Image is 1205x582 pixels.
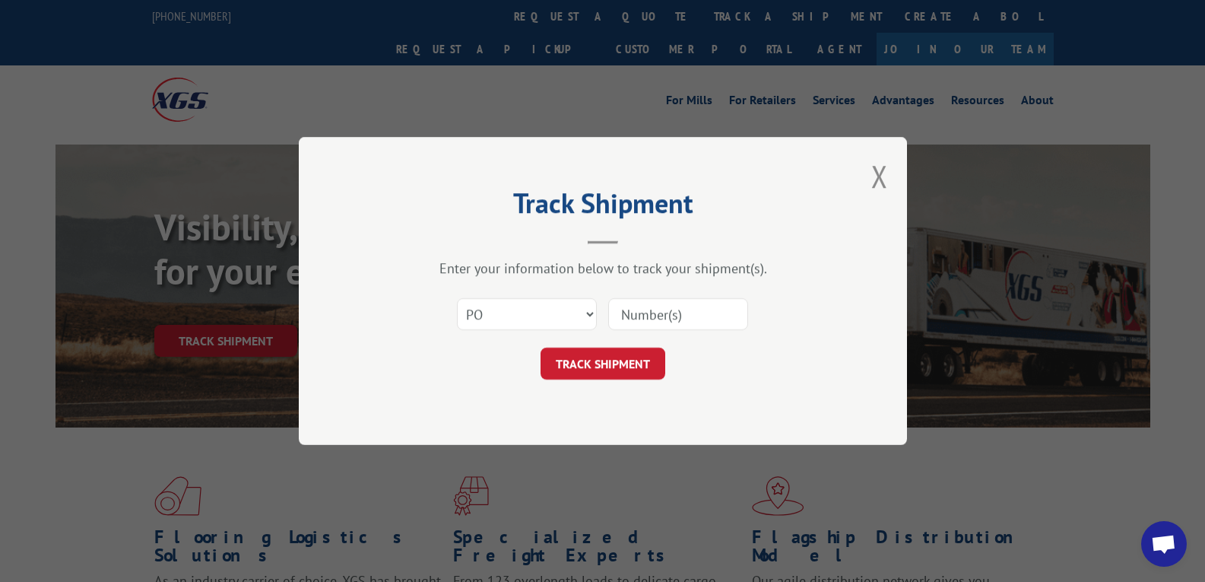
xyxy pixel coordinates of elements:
[375,192,831,221] h2: Track Shipment
[608,298,748,330] input: Number(s)
[541,348,665,380] button: TRACK SHIPMENT
[375,259,831,277] div: Enter your information below to track your shipment(s).
[1141,521,1187,567] a: Open chat
[871,156,888,196] button: Close modal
